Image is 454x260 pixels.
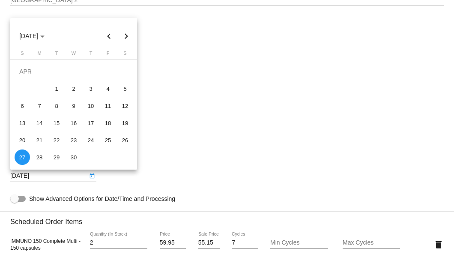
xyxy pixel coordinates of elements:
div: 5 [117,81,133,96]
th: Friday [99,51,116,59]
td: April 29, 2025 [48,149,65,166]
div: 19 [117,115,133,131]
td: April 17, 2025 [82,114,99,131]
span: [DATE] [19,33,45,39]
div: 22 [49,132,64,148]
td: April 8, 2025 [48,97,65,114]
td: April 27, 2025 [14,149,31,166]
td: April 9, 2025 [65,97,82,114]
div: 13 [15,115,30,131]
td: APR [14,63,134,80]
th: Tuesday [48,51,65,59]
button: Previous month [101,27,118,45]
div: 4 [100,81,116,96]
div: 28 [32,149,47,165]
td: April 16, 2025 [65,114,82,131]
div: 18 [100,115,116,131]
td: April 4, 2025 [99,80,116,97]
div: 23 [66,132,81,148]
td: April 2, 2025 [65,80,82,97]
div: 8 [49,98,64,114]
div: 10 [83,98,99,114]
td: April 14, 2025 [31,114,48,131]
td: April 7, 2025 [31,97,48,114]
div: 7 [32,98,47,114]
div: 26 [117,132,133,148]
th: Monday [31,51,48,59]
div: 3 [83,81,99,96]
th: Sunday [14,51,31,59]
div: 12 [117,98,133,114]
td: April 13, 2025 [14,114,31,131]
th: Saturday [116,51,134,59]
td: April 12, 2025 [116,97,134,114]
td: April 25, 2025 [99,131,116,149]
div: 30 [66,149,81,165]
div: 25 [100,132,116,148]
td: April 10, 2025 [82,97,99,114]
td: April 30, 2025 [65,149,82,166]
td: April 20, 2025 [14,131,31,149]
div: 6 [15,98,30,114]
td: April 28, 2025 [31,149,48,166]
td: April 11, 2025 [99,97,116,114]
div: 17 [83,115,99,131]
td: April 26, 2025 [116,131,134,149]
td: April 6, 2025 [14,97,31,114]
th: Wednesday [65,51,82,59]
td: April 23, 2025 [65,131,82,149]
div: 1 [49,81,64,96]
div: 2 [66,81,81,96]
td: April 15, 2025 [48,114,65,131]
td: April 1, 2025 [48,80,65,97]
div: 15 [49,115,64,131]
div: 14 [32,115,47,131]
td: April 5, 2025 [116,80,134,97]
div: 11 [100,98,116,114]
td: April 24, 2025 [82,131,99,149]
th: Thursday [82,51,99,59]
div: 21 [32,132,47,148]
div: 16 [66,115,81,131]
td: April 19, 2025 [116,114,134,131]
div: 9 [66,98,81,114]
td: April 18, 2025 [99,114,116,131]
td: April 21, 2025 [31,131,48,149]
td: April 22, 2025 [48,131,65,149]
div: 29 [49,149,64,165]
button: Choose month and year [12,27,51,45]
td: April 3, 2025 [82,80,99,97]
div: 20 [15,132,30,148]
div: 27 [15,149,30,165]
button: Next month [118,27,135,45]
div: 24 [83,132,99,148]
